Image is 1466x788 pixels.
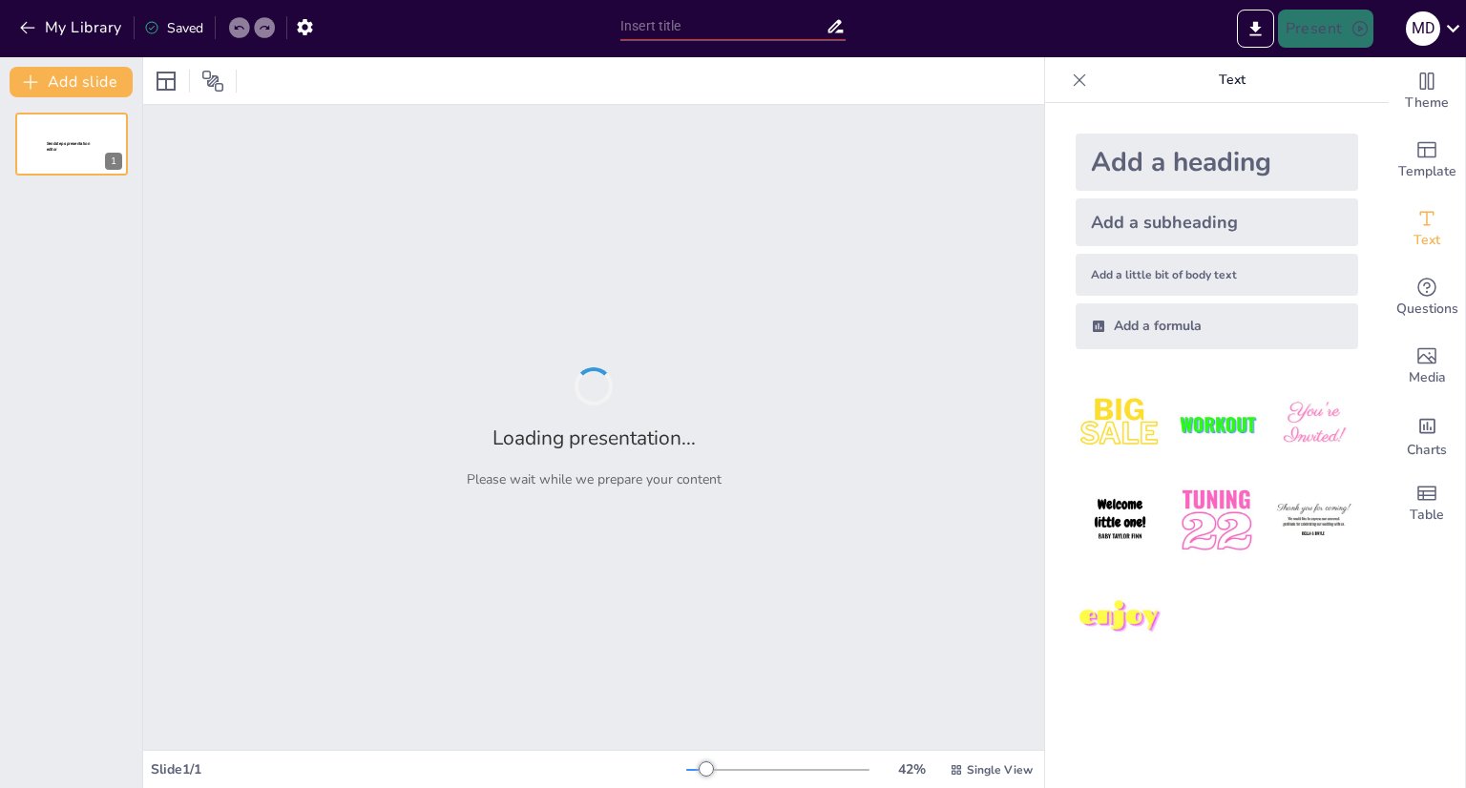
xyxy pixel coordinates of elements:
p: Please wait while we prepare your content [467,470,722,488]
button: Present [1278,10,1373,48]
span: Table [1410,505,1444,526]
button: My Library [14,12,130,43]
div: Add a subheading [1076,198,1358,246]
div: Change the overall theme [1389,57,1465,126]
div: 1 [15,113,128,176]
span: Single View [967,762,1033,778]
div: 42 % [889,760,934,778]
img: 3.jpeg [1269,380,1358,468]
span: Text [1414,230,1440,251]
div: Get real-time input from your audience [1389,263,1465,332]
div: Add a heading [1076,134,1358,191]
div: Add a little bit of body text [1076,254,1358,296]
h2: Loading presentation... [492,425,696,451]
div: Layout [151,66,181,96]
img: 6.jpeg [1269,476,1358,565]
img: 4.jpeg [1076,476,1164,565]
div: Add charts and graphs [1389,401,1465,469]
div: M d [1406,11,1440,46]
span: Position [201,70,224,93]
span: Template [1398,161,1456,182]
span: Media [1409,367,1446,388]
div: 1 [105,153,122,170]
button: M d [1406,10,1440,48]
div: Add a table [1389,469,1465,538]
div: Add a formula [1076,303,1358,349]
img: 5.jpeg [1172,476,1261,565]
span: Theme [1405,93,1449,114]
button: Export to PowerPoint [1237,10,1274,48]
span: Charts [1407,440,1447,461]
div: Add images, graphics, shapes or video [1389,332,1465,401]
span: Questions [1396,299,1458,320]
div: Add text boxes [1389,195,1465,263]
input: Insert title [620,12,826,40]
img: 7.jpeg [1076,573,1164,662]
div: Saved [144,19,203,37]
img: 1.jpeg [1076,380,1164,468]
span: Sendsteps presentation editor [47,141,90,152]
button: Add slide [10,67,133,97]
div: Slide 1 / 1 [151,760,686,778]
img: 2.jpeg [1172,380,1261,468]
div: Add ready made slides [1389,126,1465,195]
p: Text [1095,57,1370,103]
